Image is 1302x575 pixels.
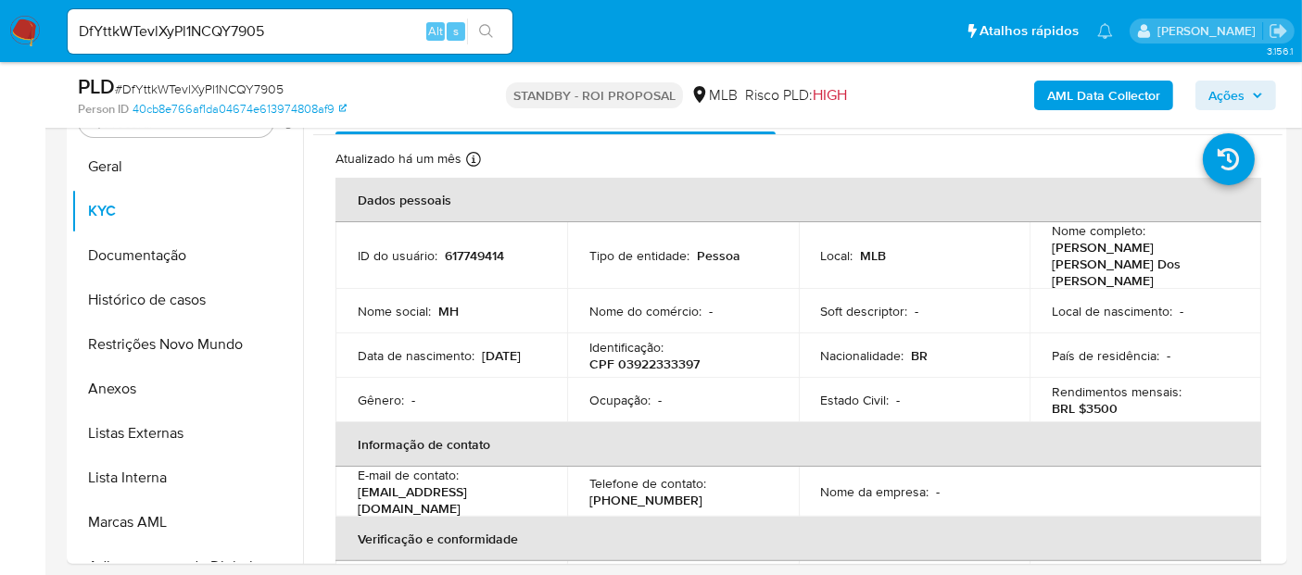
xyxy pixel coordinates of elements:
[71,278,303,322] button: Histórico de casos
[358,392,404,408] p: Gênero :
[897,392,901,408] p: -
[1052,347,1159,364] p: País de residência :
[1034,81,1173,110] button: AML Data Collector
[1047,81,1160,110] b: AML Data Collector
[1097,23,1113,39] a: Notificações
[589,356,700,372] p: CPF 03922333397
[358,467,459,483] p: E-mail de contato :
[589,492,702,508] p: [PHONE_NUMBER]
[71,189,303,233] button: KYC
[71,411,303,456] button: Listas Externas
[71,144,303,189] button: Geral
[980,21,1079,41] span: Atalhos rápidos
[1195,81,1276,110] button: Ações
[358,247,437,264] p: ID do usuário :
[1052,222,1145,239] p: Nome completo :
[1052,239,1232,289] p: [PERSON_NAME] [PERSON_NAME] Dos [PERSON_NAME]
[482,347,521,364] p: [DATE]
[658,392,662,408] p: -
[589,247,689,264] p: Tipo de entidade :
[335,178,1261,222] th: Dados pessoais
[821,392,890,408] p: Estado Civil :
[335,517,1261,561] th: Verificação e conformidade
[1180,303,1183,319] p: -
[821,303,908,319] p: Soft descriptor :
[1052,303,1172,319] p: Local de nascimento :
[506,82,683,108] p: STANDBY - ROI PROPOSAL
[937,483,941,500] p: -
[78,101,129,118] b: Person ID
[71,500,303,544] button: Marcas AML
[133,101,347,118] a: 40cb8e766af1da04674e613974808af9
[1052,400,1118,417] p: BRL $3500
[589,339,664,356] p: Identificação :
[335,150,461,168] p: Atualizado há um mês
[71,322,303,367] button: Restrições Novo Mundo
[358,483,537,517] p: [EMAIL_ADDRESS][DOMAIN_NAME]
[821,483,929,500] p: Nome da empresa :
[813,84,847,106] span: HIGH
[71,233,303,278] button: Documentação
[821,247,853,264] p: Local :
[358,303,431,319] p: Nome social :
[71,367,303,411] button: Anexos
[71,456,303,500] button: Lista Interna
[467,19,505,44] button: search-icon
[709,303,713,319] p: -
[1052,383,1182,400] p: Rendimentos mensais :
[1208,81,1245,110] span: Ações
[912,347,929,364] p: BR
[1269,21,1288,41] a: Sair
[445,247,504,264] p: 617749414
[411,392,415,408] p: -
[1167,347,1170,364] p: -
[916,303,919,319] p: -
[589,392,651,408] p: Ocupação :
[78,71,115,101] b: PLD
[745,85,847,106] span: Risco PLD:
[428,22,443,40] span: Alt
[1157,22,1262,40] p: erico.trevizan@mercadopago.com.br
[589,475,706,492] p: Telefone de contato :
[335,422,1261,467] th: Informação de contato
[438,303,459,319] p: MH
[453,22,459,40] span: s
[821,347,904,364] p: Nacionalidade :
[697,247,740,264] p: Pessoa
[589,303,702,319] p: Nome do comércio :
[68,19,512,44] input: Pesquise usuários ou casos...
[358,347,474,364] p: Data de nascimento :
[1267,44,1293,58] span: 3.156.1
[690,85,738,106] div: MLB
[115,80,284,98] span: # DfYttkWTevlXyPl1NCQY7905
[861,247,887,264] p: MLB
